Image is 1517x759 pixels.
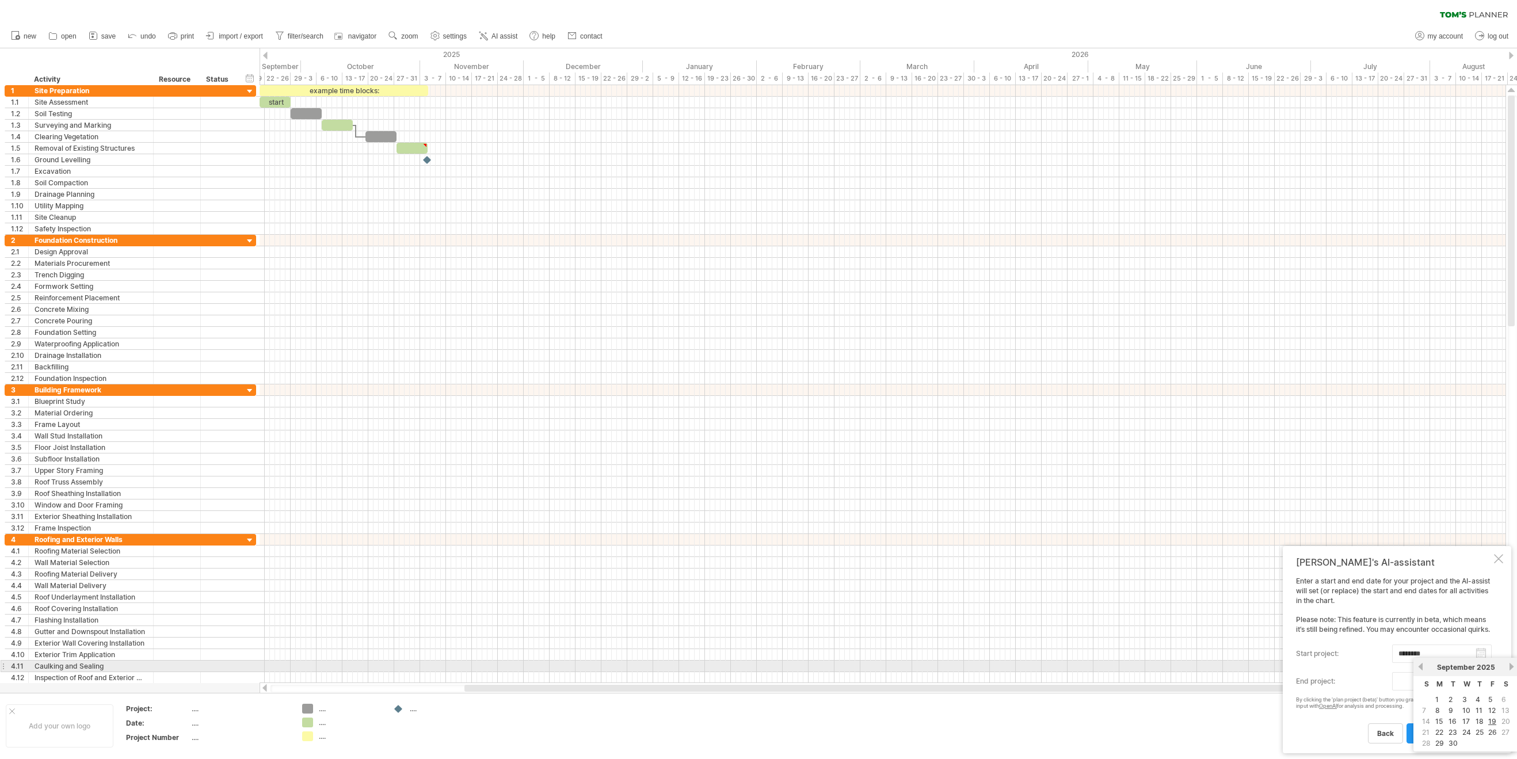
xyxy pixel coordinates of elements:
[679,73,705,85] div: 12 - 16
[35,258,147,269] div: Materials Procurement
[11,534,28,545] div: 4
[1377,729,1394,738] span: back
[35,304,147,315] div: Concrete Mixing
[11,407,28,418] div: 3.2
[964,73,990,85] div: 30 - 3
[11,453,28,464] div: 3.6
[11,200,28,211] div: 1.10
[580,32,603,40] span: contact
[860,73,886,85] div: 2 - 6
[35,85,147,96] div: Site Preparation
[1477,663,1495,672] span: 2025
[35,108,147,119] div: Soil Testing
[627,73,653,85] div: 29 - 2
[11,522,28,533] div: 3.12
[11,511,28,522] div: 3.11
[1487,716,1497,727] a: 19
[1482,73,1508,85] div: 17 - 21
[1474,694,1481,705] a: 4
[86,29,119,44] a: save
[35,177,147,188] div: Soil Compaction
[1404,73,1430,85] div: 27 - 31
[11,154,28,165] div: 1.6
[809,73,834,85] div: 16 - 20
[1500,727,1512,737] td: this is a weekend day
[219,32,263,40] span: import / export
[291,73,317,85] div: 29 - 3
[35,672,147,683] div: Inspection of Roof and Exterior Walls
[11,143,28,154] div: 1.5
[11,327,28,338] div: 2.8
[1474,705,1484,716] a: 11
[35,465,147,476] div: Upper Story Framing
[11,626,28,637] div: 4.8
[1428,32,1463,40] span: my account
[35,592,147,602] div: Roof Underlayment Installation
[35,350,147,361] div: Drainage Installation
[35,546,147,556] div: Roofing Material Selection
[446,73,472,85] div: 10 - 14
[35,442,147,453] div: Floor Joist Installation
[498,73,524,85] div: 24 - 28
[1491,680,1495,688] span: Friday
[1311,60,1430,73] div: July 2026
[990,73,1016,85] div: 6 - 10
[11,235,28,246] div: 2
[1474,727,1485,738] a: 25
[35,292,147,303] div: Reinforcement Placement
[524,60,643,73] div: December 2025
[1424,680,1429,688] span: Sunday
[35,476,147,487] div: Roof Truss Assembly
[757,73,783,85] div: 2 - 6
[1296,644,1392,663] label: start project:
[11,258,28,269] div: 2.2
[731,73,757,85] div: 26 - 30
[1093,73,1119,85] div: 4 - 8
[125,29,159,44] a: undo
[35,143,147,154] div: Removal of Existing Structures
[974,60,1088,73] div: April 2026
[472,73,498,85] div: 17 - 21
[11,338,28,349] div: 2.9
[1500,694,1507,705] span: 6
[420,60,524,73] div: November 2025
[401,32,418,40] span: zoom
[35,419,147,430] div: Frame Layout
[181,32,194,40] span: print
[1463,680,1470,688] span: Wednesday
[35,235,147,246] div: Foundation Construction
[1352,73,1378,85] div: 13 - 17
[35,315,147,326] div: Concrete Pouring
[11,569,28,579] div: 4.3
[1447,694,1454,705] a: 2
[35,384,147,395] div: Building Framework
[6,704,113,747] div: Add your own logo
[265,73,291,85] div: 22 - 26
[11,499,28,510] div: 3.10
[11,419,28,430] div: 3.3
[527,29,559,44] a: help
[301,60,420,73] div: October 2025
[1420,738,1432,748] td: this is a weekend day
[61,32,77,40] span: open
[1368,723,1403,743] a: back
[1500,705,1512,715] td: this is a weekend day
[11,350,28,361] div: 2.10
[1477,680,1482,688] span: Thursday
[35,430,147,441] div: Wall Stud Installation
[1461,727,1472,738] a: 24
[834,73,860,85] div: 23 - 27
[101,32,116,40] span: save
[1275,73,1301,85] div: 22 - 26
[192,718,288,728] div: ....
[11,108,28,119] div: 1.2
[1472,29,1512,44] a: log out
[1327,73,1352,85] div: 6 - 10
[542,32,555,40] span: help
[35,120,147,131] div: Surveying and Marking
[860,60,974,73] div: March 2026
[35,338,147,349] div: Waterproofing Application
[126,704,189,714] div: Project:
[8,29,40,44] a: new
[272,29,327,44] a: filter/search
